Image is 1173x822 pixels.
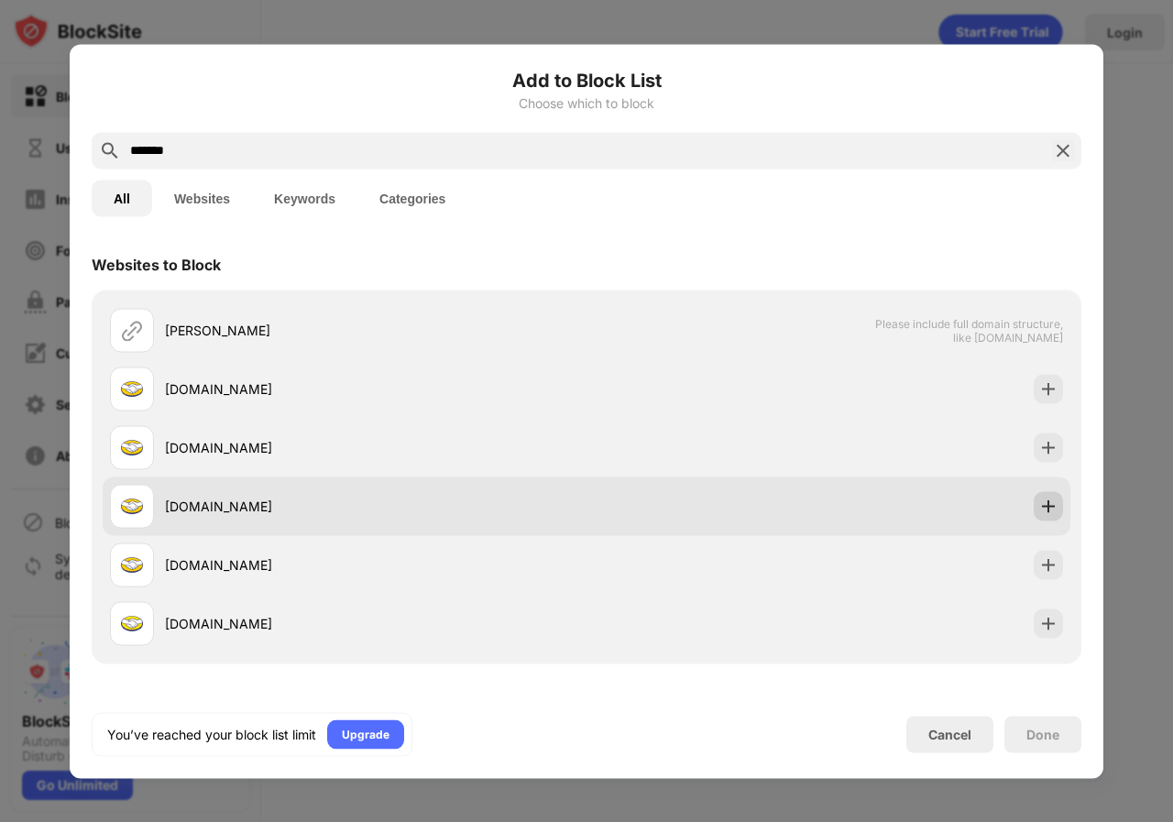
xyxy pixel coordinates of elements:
[1052,139,1074,161] img: search-close
[121,319,143,341] img: url.svg
[121,495,143,517] img: favicons
[874,316,1063,344] span: Please include full domain structure, like [DOMAIN_NAME]
[165,614,586,633] div: [DOMAIN_NAME]
[99,139,121,161] img: search.svg
[121,378,143,400] img: favicons
[165,555,586,575] div: [DOMAIN_NAME]
[92,180,152,216] button: All
[92,66,1081,93] h6: Add to Block List
[152,180,252,216] button: Websites
[252,180,357,216] button: Keywords
[92,95,1081,110] div: Choose which to block
[165,321,586,340] div: [PERSON_NAME]
[165,497,586,516] div: [DOMAIN_NAME]
[165,379,586,399] div: [DOMAIN_NAME]
[107,725,316,743] div: You’ve reached your block list limit
[928,727,971,742] div: Cancel
[121,553,143,575] img: favicons
[165,438,586,457] div: [DOMAIN_NAME]
[342,725,389,743] div: Upgrade
[357,180,467,216] button: Categories
[121,612,143,634] img: favicons
[92,255,221,273] div: Websites to Block
[1026,727,1059,741] div: Done
[121,436,143,458] img: favicons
